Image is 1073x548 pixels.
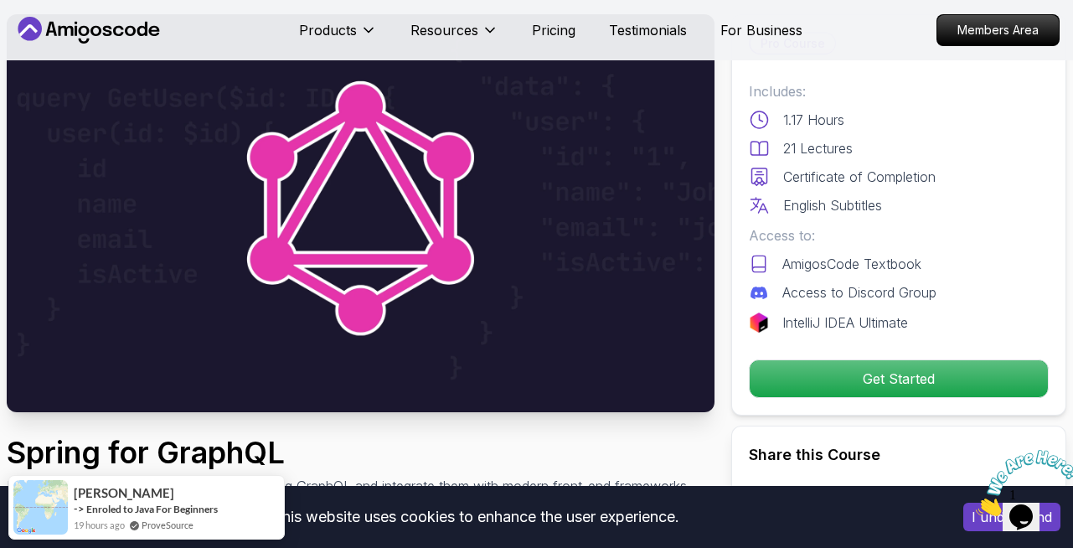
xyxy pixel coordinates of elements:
span: -> [74,502,85,515]
img: spring-for-graphql_thumbnail [7,14,714,412]
p: Certificate of Completion [783,167,936,187]
a: Testimonials [609,20,687,40]
p: 1.17 Hours [783,110,844,130]
img: jetbrains logo [749,313,769,333]
span: [PERSON_NAME] [74,486,174,500]
button: Resources [410,20,498,54]
span: 1 [7,7,13,21]
p: English Subtitles [783,195,882,215]
p: Resources [410,20,478,40]
p: Products [299,20,357,40]
button: Products [299,20,377,54]
p: Access to Discord Group [782,282,936,302]
a: For Business [720,20,802,40]
button: Get Started [749,359,1049,398]
p: AmigosCode Textbook [782,254,921,274]
iframe: chat widget [969,443,1073,523]
p: Members Area [937,15,1059,45]
a: Pricing [532,20,575,40]
h2: Share this Course [749,443,1049,467]
h1: Spring for GraphQL [7,436,690,469]
p: Get Started [750,360,1048,397]
a: Members Area [936,14,1060,46]
img: provesource social proof notification image [13,480,68,535]
p: Includes: [749,81,1049,101]
p: Access to: [749,225,1049,246]
img: Chat attention grabber [7,7,111,73]
p: 21 Lectures [783,138,853,158]
div: This website uses cookies to enhance the user experience. [13,499,938,535]
button: Accept cookies [963,503,1060,531]
a: ProveSource [142,518,193,532]
a: Enroled to Java For Beginners [86,503,218,515]
p: Learn how to build efficient, flexible APIs using GraphQL and integrate them with modern front-en... [7,476,690,496]
span: 19 hours ago [74,518,125,532]
p: IntelliJ IDEA Ultimate [782,313,908,333]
